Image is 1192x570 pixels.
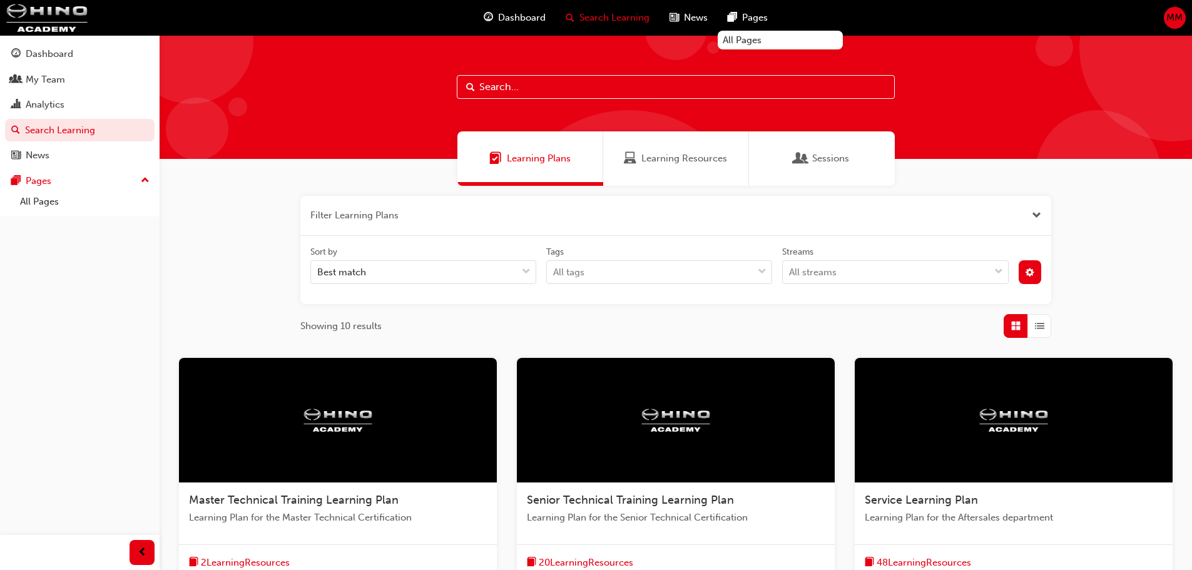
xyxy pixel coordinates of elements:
[5,43,155,66] a: Dashboard
[660,5,718,31] a: news-iconNews
[812,151,849,166] span: Sessions
[26,148,49,163] div: News
[5,170,155,193] button: Pages
[603,131,749,186] a: Learning ResourcesLearning Resources
[484,10,493,26] span: guage-icon
[641,151,727,166] span: Learning Resources
[11,125,20,136] span: search-icon
[782,246,813,258] div: Streams
[507,151,571,166] span: Learning Plans
[141,173,150,189] span: up-icon
[624,151,636,166] span: Learning Resources
[1032,208,1041,223] button: Close the filter
[11,99,21,111] span: chart-icon
[566,10,574,26] span: search-icon
[718,5,778,31] a: pages-iconPages
[749,131,895,186] a: SessionsSessions
[1026,268,1034,279] span: cog-icon
[5,68,155,91] a: My Team
[5,144,155,167] a: News
[789,265,837,280] div: All streams
[742,11,768,25] span: Pages
[994,264,1003,280] span: down-icon
[189,493,399,507] span: Master Technical Training Learning Plan
[546,246,564,258] div: Tags
[189,511,487,525] span: Learning Plan for the Master Technical Certification
[11,74,21,86] span: people-icon
[641,409,710,432] img: hinoacademy
[522,264,531,280] span: down-icon
[670,10,679,26] span: news-icon
[5,119,155,142] a: Search Learning
[1011,319,1021,333] span: Grid
[579,11,649,25] span: Search Learning
[553,265,584,280] div: All tags
[489,151,502,166] span: Learning Plans
[795,151,807,166] span: Sessions
[457,131,603,186] a: Learning PlansLearning Plans
[865,493,978,507] span: Service Learning Plan
[201,556,290,570] span: 2 Learning Resources
[877,556,971,570] span: 48 Learning Resources
[300,319,382,333] span: Showing 10 results
[539,556,633,570] span: 20 Learning Resources
[26,47,73,61] div: Dashboard
[11,49,21,60] span: guage-icon
[728,10,737,26] span: pages-icon
[1166,11,1183,25] span: MM
[5,40,155,170] button: DashboardMy TeamAnalyticsSearch LearningNews
[979,409,1048,432] img: hinoacademy
[303,409,372,432] img: hinoacademy
[11,176,21,187] span: pages-icon
[1035,319,1044,333] span: List
[457,75,895,99] input: Search...
[138,545,147,561] span: prev-icon
[758,264,767,280] span: down-icon
[1019,260,1042,284] button: cog-icon
[26,73,65,87] div: My Team
[5,93,155,116] a: Analytics
[26,174,51,188] div: Pages
[718,31,843,50] a: All Pages
[684,11,708,25] span: News
[1164,7,1186,29] button: MM
[26,98,64,112] div: Analytics
[498,11,546,25] span: Dashboard
[527,493,734,507] span: Senior Technical Training Learning Plan
[466,80,475,94] span: Search
[527,511,825,525] span: Learning Plan for the Senior Technical Certification
[556,5,660,31] a: search-iconSearch Learning
[865,511,1163,525] span: Learning Plan for the Aftersales department
[6,4,88,32] img: hinoacademy
[11,150,21,161] span: news-icon
[474,5,556,31] a: guage-iconDashboard
[310,246,337,258] div: Sort by
[15,192,155,211] a: All Pages
[546,246,772,285] label: tagOptions
[317,265,366,280] div: Best match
